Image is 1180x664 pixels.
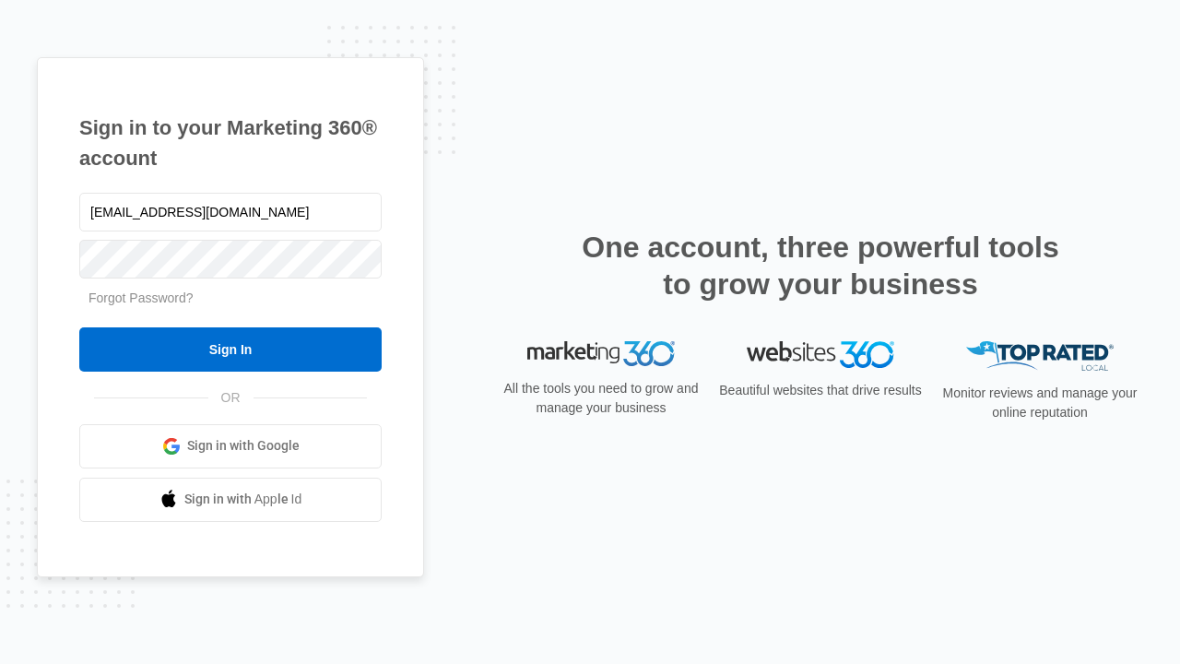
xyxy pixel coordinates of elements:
[79,113,382,173] h1: Sign in to your Marketing 360® account
[937,384,1143,422] p: Monitor reviews and manage your online reputation
[184,490,302,509] span: Sign in with Apple Id
[79,327,382,372] input: Sign In
[208,388,254,408] span: OR
[966,341,1114,372] img: Top Rated Local
[717,381,924,400] p: Beautiful websites that drive results
[88,290,194,305] a: Forgot Password?
[498,379,704,418] p: All the tools you need to grow and manage your business
[79,424,382,468] a: Sign in with Google
[187,436,300,456] span: Sign in with Google
[527,341,675,367] img: Marketing 360
[747,341,894,368] img: Websites 360
[79,193,382,231] input: Email
[576,229,1065,302] h2: One account, three powerful tools to grow your business
[79,478,382,522] a: Sign in with Apple Id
